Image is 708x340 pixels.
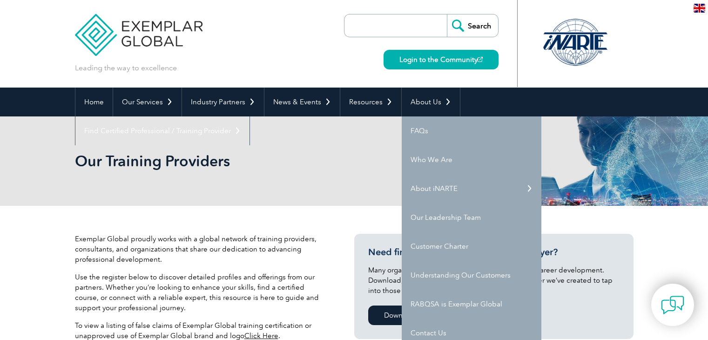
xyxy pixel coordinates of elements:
[368,306,465,325] a: Download Template
[75,272,326,313] p: Use the register below to discover detailed profiles and offerings from our partners. Whether you...
[368,246,620,258] h3: Need financial support from your employer?
[340,88,401,116] a: Resources
[402,88,460,116] a: About Us
[75,116,249,145] a: Find Certified Professional / Training Provider
[694,4,705,13] img: en
[402,203,541,232] a: Our Leadership Team
[661,293,684,317] img: contact-chat.png
[402,261,541,290] a: Understanding Our Customers
[75,63,177,73] p: Leading the way to excellence
[402,290,541,319] a: RABQSA is Exemplar Global
[402,232,541,261] a: Customer Charter
[402,145,541,174] a: Who We Are
[75,234,326,265] p: Exemplar Global proudly works with a global network of training providers, consultants, and organ...
[113,88,182,116] a: Our Services
[384,50,499,69] a: Login to the Community
[182,88,264,116] a: Industry Partners
[75,88,113,116] a: Home
[447,14,498,37] input: Search
[478,57,483,62] img: open_square.png
[368,265,620,296] p: Many organizations allocate a budget for employee career development. Download, modify and use th...
[75,154,466,169] h2: Our Training Providers
[244,332,278,340] a: Click Here
[264,88,340,116] a: News & Events
[402,116,541,145] a: FAQs
[402,174,541,203] a: About iNARTE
